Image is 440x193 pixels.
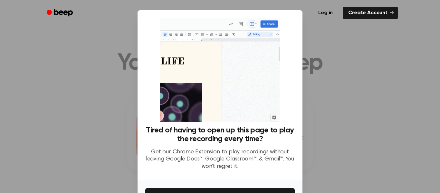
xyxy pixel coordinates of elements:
[160,18,280,122] img: Beep extension in action
[145,149,295,170] p: Get our Chrome Extension to play recordings without leaving Google Docs™, Google Classroom™, & Gm...
[312,5,339,20] a: Log in
[145,126,295,143] h3: Tired of having to open up this page to play the recording every time?
[343,7,398,19] a: Create Account
[42,7,79,19] a: Beep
